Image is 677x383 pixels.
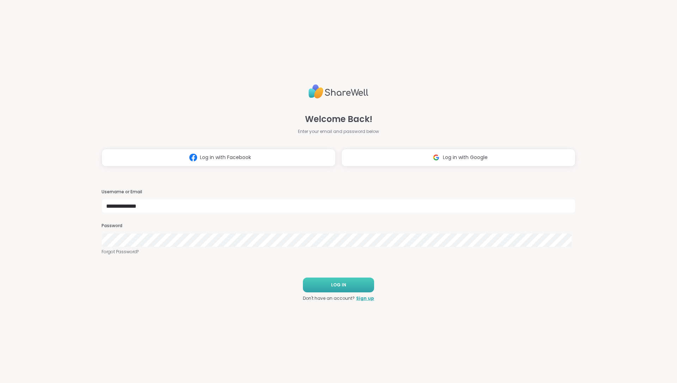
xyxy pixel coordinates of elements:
span: Log in with Facebook [200,154,251,161]
img: ShareWell Logomark [187,151,200,164]
a: Sign up [356,295,374,302]
button: Log in with Facebook [102,149,336,166]
a: Forgot Password? [102,249,575,255]
img: ShareWell Logomark [429,151,443,164]
h3: Username or Email [102,189,575,195]
span: Enter your email and password below [298,128,379,135]
button: LOG IN [303,278,374,292]
button: Log in with Google [341,149,575,166]
h3: Password [102,223,575,229]
img: ShareWell Logo [309,81,368,102]
span: Log in with Google [443,154,488,161]
span: Don't have an account? [303,295,355,302]
span: Welcome Back! [305,113,372,126]
span: LOG IN [331,282,346,288]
